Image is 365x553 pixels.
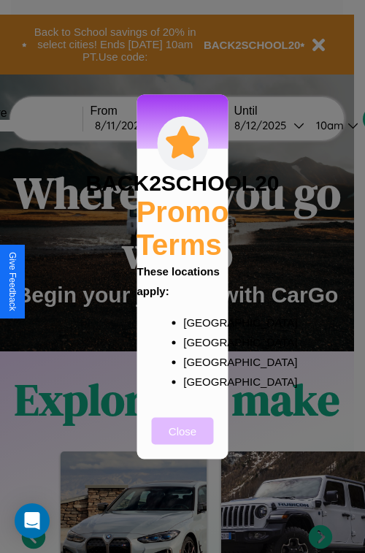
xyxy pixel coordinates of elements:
[137,195,229,261] h2: Promo Terms
[183,351,211,371] p: [GEOGRAPHIC_DATA]
[85,170,279,195] h3: BACK2SCHOOL20
[183,312,211,332] p: [GEOGRAPHIC_DATA]
[183,332,211,351] p: [GEOGRAPHIC_DATA]
[152,417,214,444] button: Close
[7,252,18,311] div: Give Feedback
[183,371,211,391] p: [GEOGRAPHIC_DATA]
[137,264,220,297] b: These locations apply:
[15,503,50,538] div: Open Intercom Messenger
